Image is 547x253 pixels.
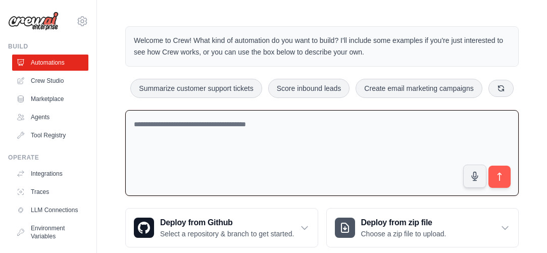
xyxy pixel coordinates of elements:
button: Create email marketing campaigns [356,79,482,98]
div: Build [8,42,88,50]
p: Welcome to Crew! What kind of automation do you want to build? I'll include some examples if you'... [134,35,510,58]
p: Select a repository & branch to get started. [160,229,294,239]
a: Automations [12,55,88,71]
h3: Deploy from Github [160,217,294,229]
a: Marketplace [12,91,88,107]
a: Integrations [12,166,88,182]
a: Tool Registry [12,127,88,143]
a: Agents [12,109,88,125]
button: Score inbound leads [268,79,350,98]
a: Crew Studio [12,73,88,89]
div: Operate [8,154,88,162]
button: Summarize customer support tickets [130,79,262,98]
img: Logo [8,12,59,31]
a: LLM Connections [12,202,88,218]
iframe: Chat Widget [496,205,547,253]
a: Traces [12,184,88,200]
a: Environment Variables [12,220,88,244]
